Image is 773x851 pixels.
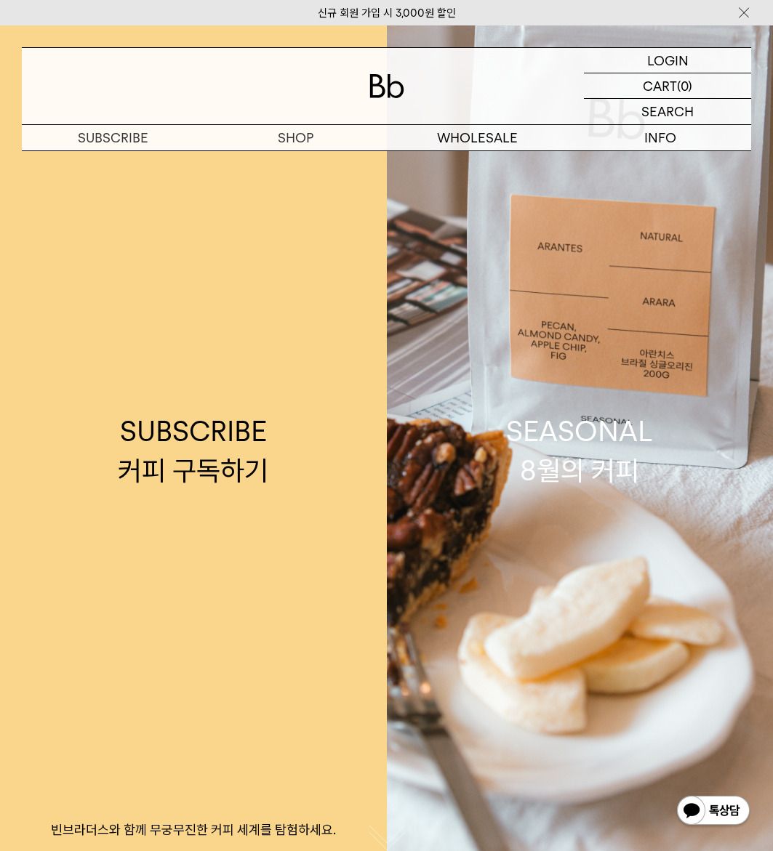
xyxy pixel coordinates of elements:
[387,125,569,150] p: WHOLESALE
[506,412,653,489] div: SEASONAL 8월의 커피
[677,73,692,98] p: (0)
[584,73,751,99] a: CART (0)
[676,794,751,829] img: 카카오톡 채널 1:1 채팅 버튼
[647,48,689,73] p: LOGIN
[369,74,404,98] img: 로고
[318,7,456,20] a: 신규 회원 가입 시 3,000원 할인
[204,125,387,150] a: SHOP
[584,48,751,73] a: LOGIN
[22,125,204,150] a: SUBSCRIBE
[118,412,268,489] div: SUBSCRIBE 커피 구독하기
[643,73,677,98] p: CART
[569,125,751,150] p: INFO
[641,99,694,124] p: SEARCH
